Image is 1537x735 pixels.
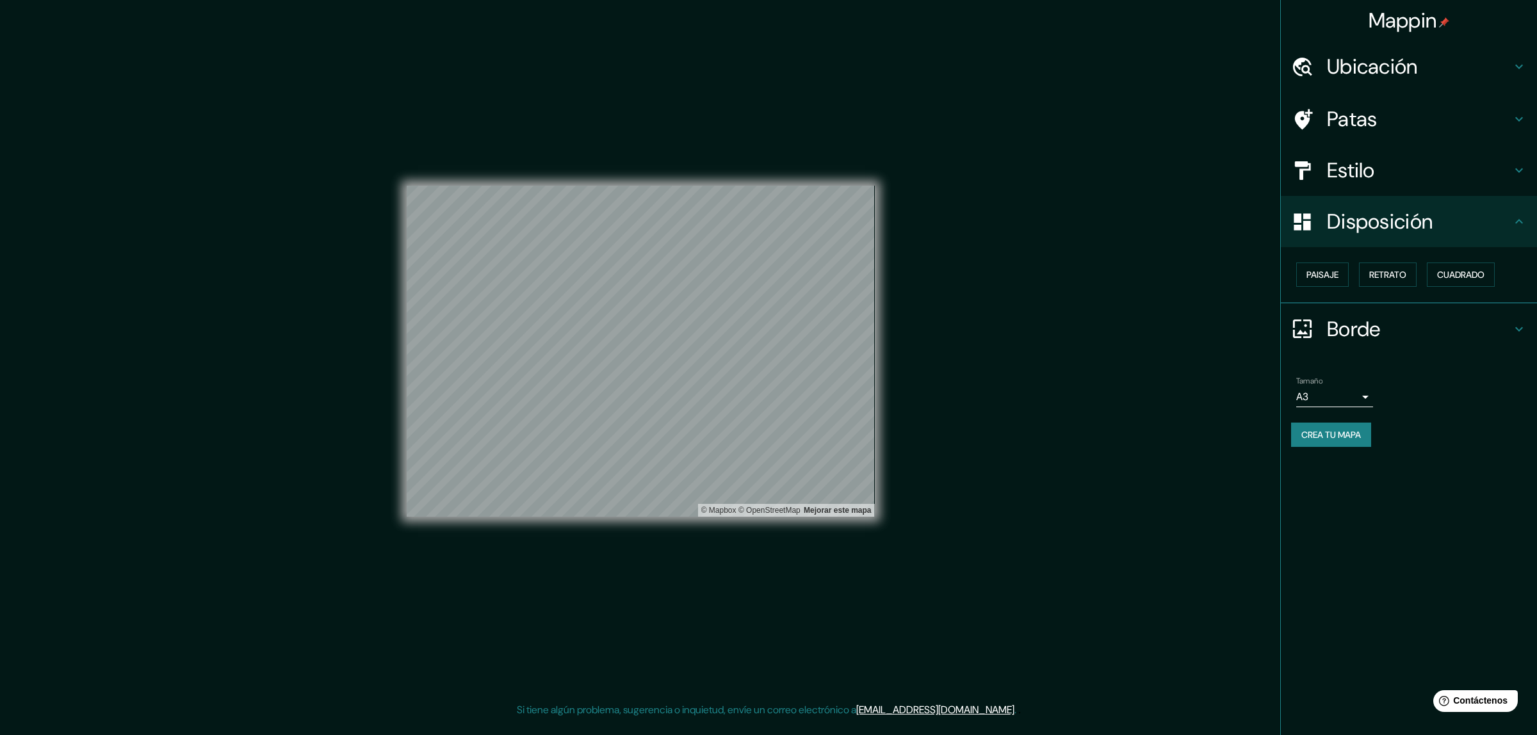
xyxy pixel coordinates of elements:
[1437,269,1484,280] font: Cuadrado
[1301,429,1361,440] font: Crea tu mapa
[701,506,736,515] font: © Mapbox
[1369,269,1406,280] font: Retrato
[1014,703,1016,716] font: .
[701,506,736,515] a: Mapbox
[1281,303,1537,355] div: Borde
[1281,145,1537,196] div: Estilo
[1369,7,1437,34] font: Mappin
[1327,53,1418,80] font: Ubicación
[1296,376,1322,386] font: Tamaño
[1018,702,1021,716] font: .
[1296,262,1349,287] button: Paisaje
[1296,390,1308,403] font: A3
[1327,106,1378,133] font: Patas
[1281,93,1537,145] div: Patas
[1281,196,1537,247] div: Disposición
[856,703,1014,716] a: [EMAIL_ADDRESS][DOMAIN_NAME]
[1359,262,1417,287] button: Retrato
[1306,269,1338,280] font: Paisaje
[1291,423,1371,447] button: Crea tu mapa
[1327,316,1381,343] font: Borde
[804,506,871,515] font: Mejorar este mapa
[1423,685,1523,721] iframe: Lanzador de widgets de ayuda
[1327,208,1433,235] font: Disposición
[738,506,801,515] font: © OpenStreetMap
[738,506,801,515] a: Mapa de OpenStreet
[804,506,871,515] a: Map feedback
[1439,17,1449,28] img: pin-icon.png
[407,186,875,517] canvas: Mapa
[517,703,856,716] font: Si tiene algún problema, sugerencia o inquietud, envíe un correo electrónico a
[1016,702,1018,716] font: .
[1327,157,1375,184] font: Estilo
[1296,387,1373,407] div: A3
[1281,41,1537,92] div: Ubicación
[1427,262,1495,287] button: Cuadrado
